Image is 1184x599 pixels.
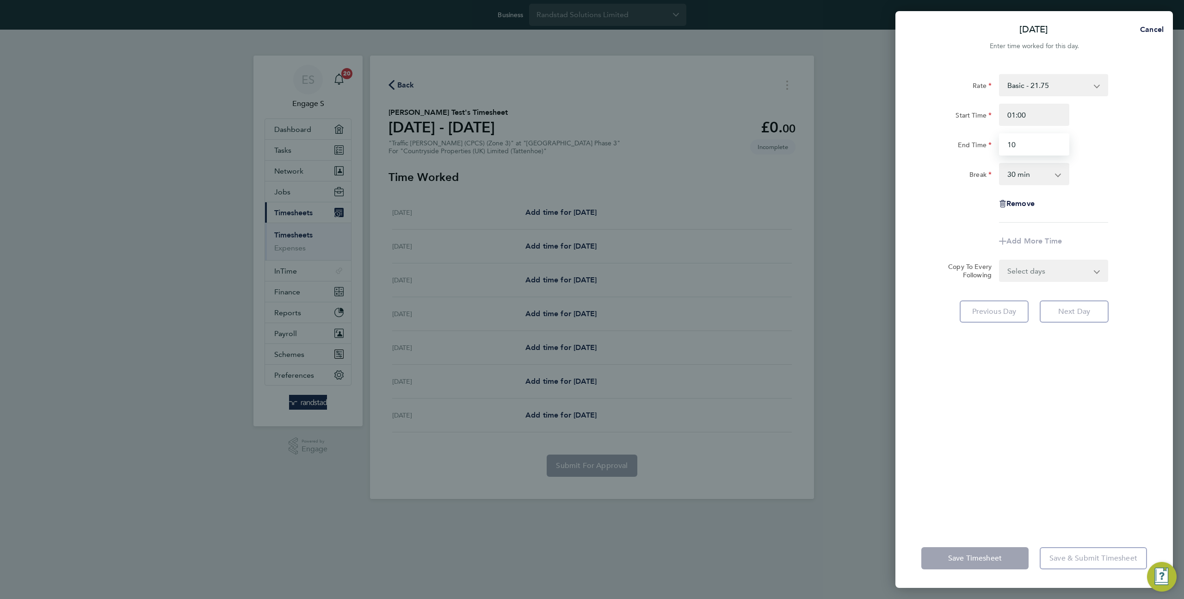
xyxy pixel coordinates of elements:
button: Remove [999,200,1035,207]
button: Engage Resource Center [1147,562,1177,592]
span: Cancel [1137,25,1164,34]
label: Rate [973,81,992,93]
button: Cancel [1125,20,1173,39]
label: Break [969,170,992,181]
div: Enter time worked for this day. [895,41,1173,52]
label: End Time [958,141,992,152]
label: Copy To Every Following [941,262,992,279]
label: Start Time [956,111,992,122]
span: Remove [1006,199,1035,208]
p: [DATE] [1019,23,1048,36]
input: E.g. 18:00 [999,133,1069,156]
input: E.g. 08:00 [999,104,1069,126]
